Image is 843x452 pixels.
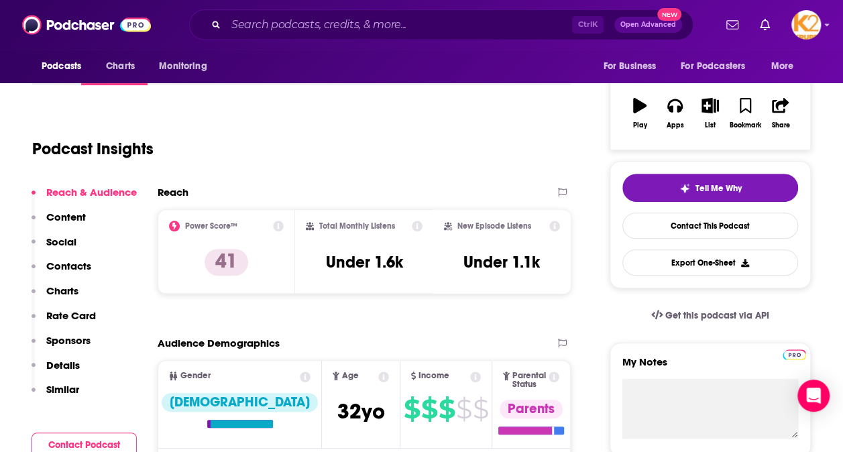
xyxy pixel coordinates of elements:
span: Open Advanced [620,21,676,28]
p: Charts [46,284,78,297]
span: $ [421,398,437,420]
img: Podchaser - Follow, Share and Rate Podcasts [22,12,151,38]
button: Sponsors [32,334,91,359]
div: [DEMOGRAPHIC_DATA] [162,393,318,412]
div: Open Intercom Messenger [797,380,830,412]
span: For Business [603,57,656,76]
img: Podchaser Pro [783,349,806,360]
p: Similar [46,383,79,396]
span: $ [404,398,420,420]
div: Play [633,121,647,129]
button: Export One-Sheet [622,249,798,276]
span: Gender [180,372,211,380]
button: Bookmark [728,89,763,137]
span: Get this podcast via API [665,310,769,321]
button: Show profile menu [791,10,821,40]
div: Apps [667,121,684,129]
a: Pro website [783,347,806,360]
span: New [657,8,681,21]
button: Share [763,89,798,137]
p: Reach & Audience [46,186,137,199]
button: Play [622,89,657,137]
button: tell me why sparkleTell Me Why [622,174,798,202]
span: $ [473,398,488,420]
div: Parents [500,400,563,418]
p: Contacts [46,260,91,272]
button: Rate Card [32,309,96,334]
button: open menu [150,54,224,79]
button: Similar [32,383,79,408]
a: Show notifications dropdown [721,13,744,36]
h2: New Episode Listens [457,221,531,231]
span: Charts [106,57,135,76]
button: List [693,89,728,137]
a: Get this podcast via API [640,299,780,332]
h3: Under 1.6k [325,252,402,272]
input: Search podcasts, credits, & more... [226,14,572,36]
span: For Podcasters [681,57,745,76]
h2: Total Monthly Listens [319,221,395,231]
h1: Podcast Insights [32,139,154,159]
button: Details [32,359,80,384]
button: Content [32,211,86,235]
button: open menu [672,54,765,79]
button: open menu [32,54,99,79]
button: Social [32,235,76,260]
p: 41 [205,249,248,276]
a: Charts [97,54,143,79]
span: Income [418,372,449,380]
div: Search podcasts, credits, & more... [189,9,693,40]
p: Content [46,211,86,223]
span: More [771,57,794,76]
h2: Audience Demographics [158,337,280,349]
span: $ [456,398,471,420]
img: tell me why sparkle [679,183,690,194]
div: Share [771,121,789,129]
a: Contact This Podcast [622,213,798,239]
span: $ [439,398,455,420]
button: Apps [657,89,692,137]
h2: Reach [158,186,188,199]
p: Sponsors [46,334,91,347]
p: Social [46,235,76,248]
p: Details [46,359,80,372]
button: Open AdvancedNew [614,17,682,33]
span: 32 yo [337,398,384,425]
span: Age [342,372,359,380]
span: Parental Status [512,372,547,389]
button: open menu [594,54,673,79]
a: Show notifications dropdown [754,13,775,36]
button: open menu [762,54,811,79]
span: Tell Me Why [695,183,742,194]
button: Reach & Audience [32,186,137,211]
label: My Notes [622,355,798,379]
div: Bookmark [730,121,761,129]
h2: Power Score™ [185,221,237,231]
button: Contacts [32,260,91,284]
span: Monitoring [159,57,207,76]
p: Rate Card [46,309,96,322]
button: Charts [32,284,78,309]
span: Podcasts [42,57,81,76]
span: Ctrl K [572,16,604,34]
h3: Under 1.1k [463,252,540,272]
div: List [705,121,716,129]
img: User Profile [791,10,821,40]
span: Logged in as K2Krupp [791,10,821,40]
